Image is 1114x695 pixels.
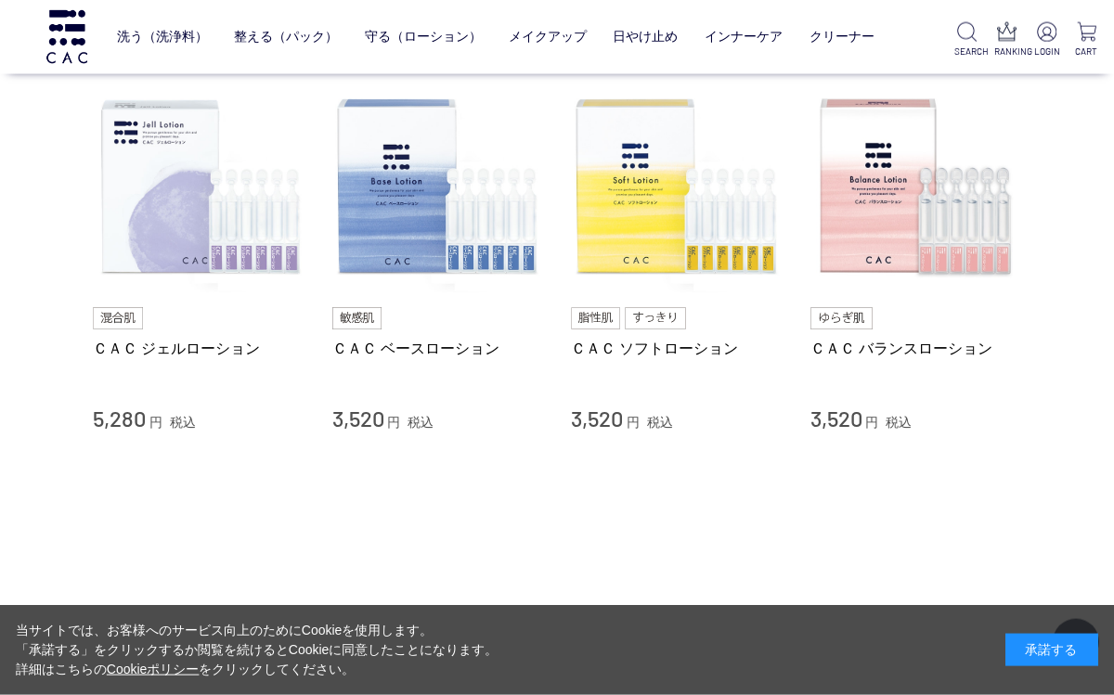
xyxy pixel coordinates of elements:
[571,405,623,431] span: 3,520
[865,415,878,430] span: 円
[810,339,1022,358] a: ＣＡＣ バランスローション
[332,405,384,431] span: 3,520
[627,415,640,430] span: 円
[954,45,979,58] p: SEARCH
[1005,634,1098,666] div: 承諾する
[332,307,382,329] img: 敏感肌
[107,662,200,676] a: Cookieポリシー
[16,621,499,679] div: 当サイトでは、お客様へのサービス向上のためにCookieを使用します。 「承諾する」をクリックするか閲覧を続けるとCookieに同意したことになります。 詳細はこちらの をクリックしてください。
[810,405,862,431] span: 3,520
[571,307,620,329] img: 脂性肌
[810,307,874,329] img: ゆらぎ肌
[93,405,146,431] span: 5,280
[810,15,874,58] a: クリーナー
[117,15,208,58] a: 洗う（洗浄料）
[613,15,678,58] a: 日やけ止め
[994,45,1019,58] p: RANKING
[994,22,1019,58] a: RANKING
[954,22,979,58] a: SEARCH
[886,415,912,430] span: 税込
[332,339,544,358] a: ＣＡＣ ベースローション
[810,82,1022,293] img: ＣＡＣ バランスローション
[44,10,90,63] img: logo
[387,415,400,430] span: 円
[1074,22,1099,58] a: CART
[93,307,143,329] img: 混合肌
[625,307,686,329] img: すっきり
[149,415,162,430] span: 円
[234,15,338,58] a: 整える（パック）
[705,15,783,58] a: インナーケア
[93,339,304,358] a: ＣＡＣ ジェルローション
[509,15,587,58] a: メイクアップ
[170,415,196,430] span: 税込
[365,15,482,58] a: 守る（ローション）
[571,339,783,358] a: ＣＡＣ ソフトローション
[647,415,673,430] span: 税込
[93,82,304,293] img: ＣＡＣ ジェルローション
[408,415,434,430] span: 税込
[332,82,544,293] img: ＣＡＣ ベースローション
[1074,45,1099,58] p: CART
[571,82,783,293] img: ＣＡＣ ソフトローション
[1034,22,1059,58] a: LOGIN
[1034,45,1059,58] p: LOGIN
